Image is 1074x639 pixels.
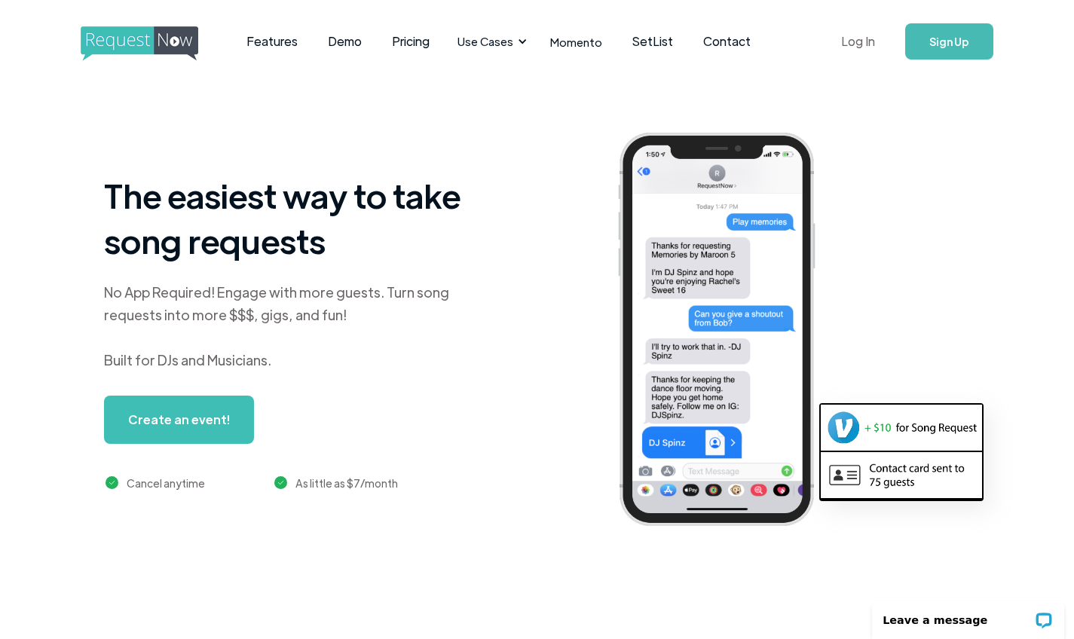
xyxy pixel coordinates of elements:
[313,18,377,65] a: Demo
[106,476,118,489] img: green checkmark
[688,18,766,65] a: Contact
[905,23,993,60] a: Sign Up
[104,396,254,444] a: Create an event!
[81,26,194,57] a: home
[274,476,287,489] img: green checkmark
[127,474,205,492] div: Cancel anytime
[617,18,688,65] a: SetList
[821,405,982,450] img: venmo screenshot
[826,15,890,68] a: Log In
[457,33,513,50] div: Use Cases
[104,173,481,263] h1: The easiest way to take song requests
[377,18,445,65] a: Pricing
[295,474,398,492] div: As little as $7/month
[231,18,313,65] a: Features
[448,18,531,65] div: Use Cases
[821,452,982,497] img: contact card example
[535,20,617,64] a: Momento
[862,592,1074,639] iframe: LiveChat chat widget
[104,281,481,371] div: No App Required! Engage with more guests. Turn song requests into more $$$, gigs, and fun! Built ...
[601,122,855,542] img: iphone screenshot
[81,26,226,61] img: requestnow logo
